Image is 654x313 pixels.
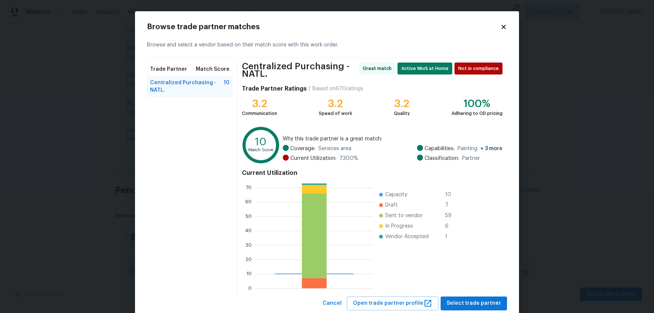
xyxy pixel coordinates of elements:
h4: Current Utilization [242,169,502,177]
span: Partner [462,155,480,162]
text: 70 [246,185,252,190]
span: 6 [445,222,457,230]
h2: Browse trade partner matches [147,23,500,31]
text: 10 [246,271,252,276]
text: 40 [245,228,252,233]
span: Trade Partner [150,66,187,73]
span: Open trade partner profile [353,299,432,308]
div: 100% [451,100,502,107]
span: Painting [457,145,502,152]
span: Not in compliance [458,65,502,72]
span: 1 [445,233,457,240]
span: Coverage: [290,145,315,152]
span: In Progress [385,222,413,230]
button: Open trade partner profile [347,297,438,310]
span: 59 [445,212,457,219]
div: Quality [394,110,410,117]
div: 3.2 [242,100,277,107]
div: Speed of work [319,110,352,117]
span: Classification: [424,155,459,162]
span: Capacity [385,191,407,198]
span: 10 [223,79,229,94]
span: Vendor Accepted [385,233,429,240]
div: 3.2 [394,100,410,107]
span: 7 [445,201,457,209]
span: Sent to vendor [385,212,423,219]
text: 60 [245,200,252,204]
text: 50 [246,214,252,219]
button: Select trade partner [441,297,507,310]
h4: Trade Partner Ratings [242,85,307,92]
div: Browse and select a vendor based on their match score with this work order. [147,32,507,58]
div: Communication [242,110,277,117]
div: | [307,85,312,92]
span: Centralized Purchasing - NATL. [150,79,223,94]
span: Why this trade partner is a great match: [283,135,502,143]
span: Active Work at Home [401,65,451,72]
span: Match Score [196,66,229,73]
span: Cancel [322,299,342,308]
span: 730.0 % [339,155,358,162]
span: Services area [318,145,351,152]
text: Match Score [248,148,273,152]
span: + 3 more [480,146,502,151]
span: Centralized Purchasing - NATL. [242,63,357,78]
div: Adhering to OD pricing [451,110,502,117]
span: 10 [445,191,457,198]
text: 20 [246,257,252,262]
text: 30 [246,243,252,247]
span: Great match [363,65,394,72]
span: Draft [385,201,398,209]
span: Capabilities: [424,145,454,152]
text: 0 [248,286,252,291]
text: 10 [255,137,267,147]
span: Current Utilization: [290,155,336,162]
div: Based on 670 ratings [312,85,363,92]
button: Cancel [319,297,345,310]
span: Select trade partner [447,299,501,308]
div: 3.2 [319,100,352,107]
